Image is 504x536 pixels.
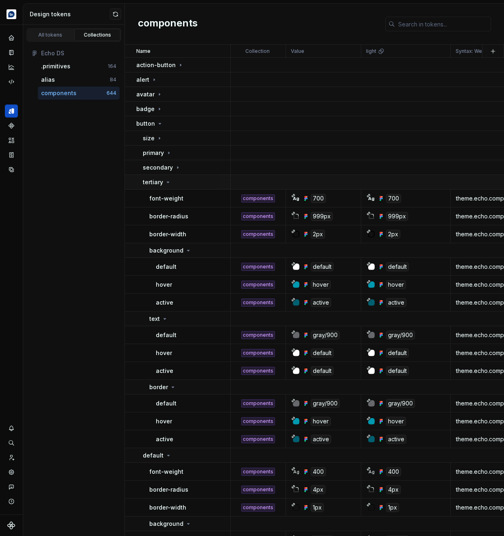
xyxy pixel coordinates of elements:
[291,48,304,54] p: Value
[149,315,160,323] p: text
[5,480,18,493] button: Contact support
[386,467,401,476] div: 400
[241,349,275,357] div: components
[311,230,325,239] div: 2px
[386,262,409,271] div: default
[149,486,188,494] p: border-radius
[5,61,18,74] a: Analytics
[5,466,18,479] a: Settings
[311,349,334,357] div: default
[77,32,118,38] div: Collections
[311,435,331,444] div: active
[386,435,406,444] div: active
[386,503,399,512] div: 1px
[143,134,155,142] p: size
[38,73,120,86] button: alias84
[149,503,186,512] p: border-width
[456,48,485,54] p: Syntax: Web
[241,230,275,238] div: components
[136,120,155,128] p: button
[136,76,149,84] p: alert
[5,105,18,118] a: Design tokens
[38,87,120,100] a: components644
[311,485,325,494] div: 4px
[156,399,177,407] p: default
[368,195,375,202] div: Ag
[241,367,275,375] div: components
[5,148,18,161] a: Storybook stories
[241,435,275,443] div: components
[149,194,183,203] p: font-weight
[293,468,299,475] div: Ag
[41,62,70,70] div: .primitives
[311,366,334,375] div: default
[311,331,340,340] div: gray/900
[241,399,275,407] div: components
[41,49,116,57] div: Echo DS
[107,90,116,96] div: 644
[38,60,120,73] button: .primitives164
[241,468,275,476] div: components
[143,178,163,186] p: tertiary
[311,417,331,426] div: hover
[386,366,409,375] div: default
[41,89,76,97] div: components
[5,436,18,449] button: Search ⌘K
[5,422,18,435] button: Notifications
[245,48,270,54] p: Collection
[241,331,275,339] div: components
[311,503,324,512] div: 1px
[149,230,186,238] p: border-width
[241,417,275,425] div: components
[368,468,375,475] div: Ag
[156,299,173,307] p: active
[5,119,18,132] a: Components
[156,435,173,443] p: active
[143,451,164,460] p: default
[311,399,340,408] div: gray/900
[386,280,406,289] div: hover
[136,48,151,54] p: Name
[386,230,400,239] div: 2px
[149,520,183,528] p: background
[386,349,409,357] div: default
[311,298,331,307] div: active
[311,212,333,221] div: 999px
[366,48,376,54] p: light
[241,503,275,512] div: components
[138,17,198,31] h2: components
[311,280,331,289] div: hover
[5,163,18,176] a: Data sources
[136,90,155,98] p: avatar
[241,212,275,220] div: components
[311,194,326,203] div: 700
[149,246,183,255] p: background
[149,212,188,220] p: border-radius
[5,451,18,464] a: Invite team
[5,46,18,59] a: Documentation
[5,75,18,88] a: Code automation
[143,163,173,172] p: secondary
[136,105,155,113] p: badge
[5,31,18,44] a: Home
[241,263,275,271] div: components
[241,194,275,203] div: components
[311,262,334,271] div: default
[156,367,173,375] p: active
[293,195,299,202] div: Ag
[7,521,15,529] svg: Supernova Logo
[395,17,491,31] input: Search in tokens...
[386,331,415,340] div: gray/900
[30,10,110,18] div: Design tokens
[156,281,172,289] p: hover
[241,299,275,307] div: components
[5,134,18,147] a: Assets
